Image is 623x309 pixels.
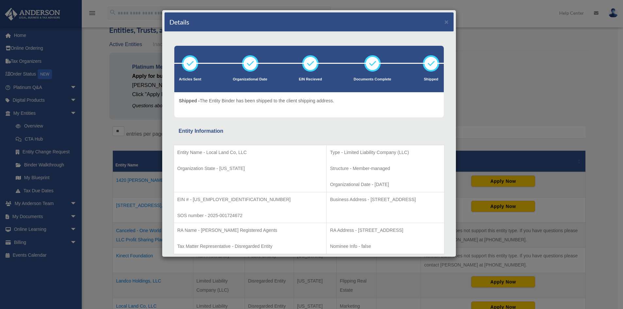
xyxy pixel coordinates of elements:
p: Structure - Member-managed [330,164,441,173]
p: RA Name - [PERSON_NAME] Registered Agents [177,226,323,234]
button: × [444,18,449,25]
div: Entity Information [179,127,440,136]
p: Tax Matter Representative - Disregarded Entity [177,242,323,250]
span: Shipped - [179,98,200,103]
h4: Details [169,17,189,26]
p: EIN # - [US_EMPLOYER_IDENTIFICATION_NUMBER] [177,196,323,204]
p: Documents Complete [354,76,391,83]
p: RA Address - [STREET_ADDRESS] [330,226,441,234]
p: Shipped [423,76,439,83]
p: Business Address - [STREET_ADDRESS] [330,196,441,204]
p: SOS number - 2025-001724672 [177,212,323,220]
p: Type - Limited Liability Company (LLC) [330,148,441,157]
p: Organization State - [US_STATE] [177,164,323,173]
p: EIN Recieved [299,76,322,83]
p: Nominee Info - false [330,242,441,250]
p: Organizational Date - [DATE] [330,180,441,189]
p: The Entity Binder has been shipped to the client shipping address. [179,97,334,105]
p: Articles Sent [179,76,201,83]
p: Organizational Date [233,76,267,83]
p: Entity Name - Local Land Co, LLC [177,148,323,157]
